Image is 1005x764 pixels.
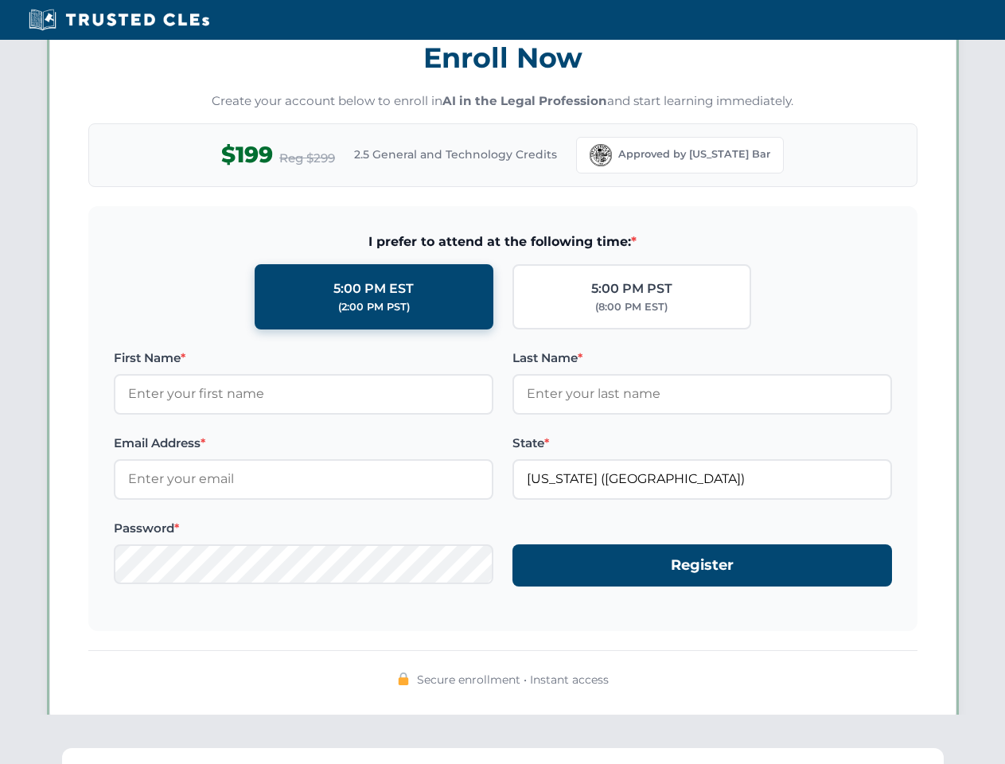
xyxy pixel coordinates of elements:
[338,299,410,315] div: (2:00 PM PST)
[114,374,493,414] input: Enter your first name
[512,459,892,499] input: Florida (FL)
[512,349,892,368] label: Last Name
[591,279,672,299] div: 5:00 PM PST
[114,434,493,453] label: Email Address
[114,349,493,368] label: First Name
[114,519,493,538] label: Password
[333,279,414,299] div: 5:00 PM EST
[512,544,892,587] button: Register
[114,232,892,252] span: I prefer to attend at the following time:
[595,299,668,315] div: (8:00 PM EST)
[279,149,335,168] span: Reg $299
[24,8,214,32] img: Trusted CLEs
[618,146,770,162] span: Approved by [US_STATE] Bar
[114,459,493,499] input: Enter your email
[354,146,557,163] span: 2.5 General and Technology Credits
[397,672,410,685] img: 🔒
[221,137,273,173] span: $199
[590,144,612,166] img: Florida Bar
[88,92,917,111] p: Create your account below to enroll in and start learning immediately.
[512,374,892,414] input: Enter your last name
[417,671,609,688] span: Secure enrollment • Instant access
[442,93,607,108] strong: AI in the Legal Profession
[88,33,917,83] h3: Enroll Now
[512,434,892,453] label: State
